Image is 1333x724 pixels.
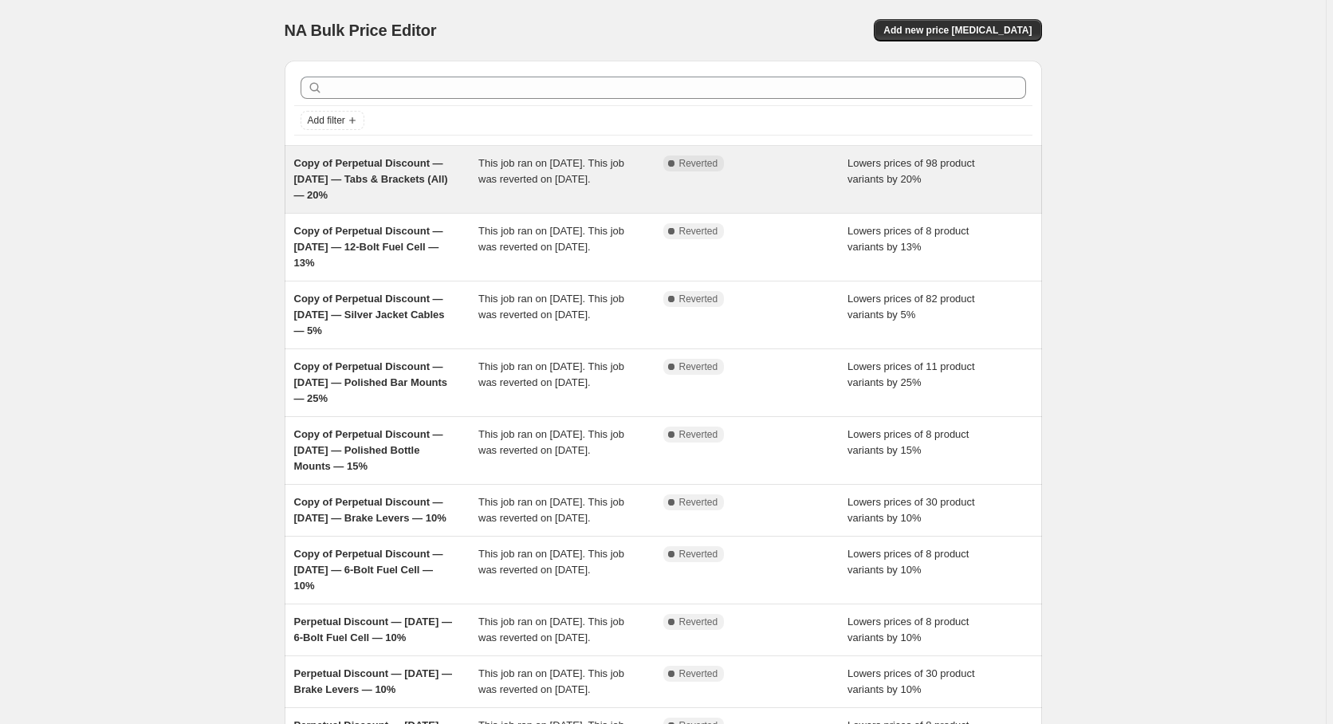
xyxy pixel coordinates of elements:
[679,667,718,680] span: Reverted
[847,428,969,456] span: Lowers prices of 8 product variants by 15%
[478,548,624,576] span: This job ran on [DATE]. This job was reverted on [DATE].
[478,496,624,524] span: This job ran on [DATE]. This job was reverted on [DATE].
[294,428,443,472] span: Copy of Perpetual Discount — [DATE] — Polished Bottle Mounts — 15%
[874,19,1041,41] button: Add new price [MEDICAL_DATA]
[301,111,364,130] button: Add filter
[847,496,975,524] span: Lowers prices of 30 product variants by 10%
[847,293,975,321] span: Lowers prices of 82 product variants by 5%
[478,616,624,643] span: This job ran on [DATE]. This job was reverted on [DATE].
[478,157,624,185] span: This job ran on [DATE]. This job was reverted on [DATE].
[478,667,624,695] span: This job ran on [DATE]. This job was reverted on [DATE].
[679,293,718,305] span: Reverted
[308,114,345,127] span: Add filter
[679,360,718,373] span: Reverted
[294,496,446,524] span: Copy of Perpetual Discount — [DATE] — Brake Levers — 10%
[679,157,718,170] span: Reverted
[478,225,624,253] span: This job ran on [DATE]. This job was reverted on [DATE].
[883,24,1032,37] span: Add new price [MEDICAL_DATA]
[679,616,718,628] span: Reverted
[294,667,452,695] span: Perpetual Discount — [DATE] — Brake Levers — 10%
[679,225,718,238] span: Reverted
[478,293,624,321] span: This job ran on [DATE]. This job was reverted on [DATE].
[294,157,448,201] span: Copy of Perpetual Discount — [DATE] — Tabs & Brackets (All) — 20%
[847,616,969,643] span: Lowers prices of 8 product variants by 10%
[478,360,624,388] span: This job ran on [DATE]. This job was reverted on [DATE].
[847,360,975,388] span: Lowers prices of 11 product variants by 25%
[847,667,975,695] span: Lowers prices of 30 product variants by 10%
[285,22,437,39] span: NA Bulk Price Editor
[294,548,443,592] span: Copy of Perpetual Discount — [DATE] — 6-Bolt Fuel Cell — 10%
[294,225,443,269] span: Copy of Perpetual Discount — [DATE] — 12-Bolt Fuel Cell — 13%
[294,293,445,336] span: Copy of Perpetual Discount — [DATE] — Silver Jacket Cables — 5%
[294,616,452,643] span: Perpetual Discount — [DATE] — 6-Bolt Fuel Cell — 10%
[847,548,969,576] span: Lowers prices of 8 product variants by 10%
[679,496,718,509] span: Reverted
[679,548,718,561] span: Reverted
[679,428,718,441] span: Reverted
[294,360,448,404] span: Copy of Perpetual Discount — [DATE] — Polished Bar Mounts — 25%
[478,428,624,456] span: This job ran on [DATE]. This job was reverted on [DATE].
[847,225,969,253] span: Lowers prices of 8 product variants by 13%
[847,157,975,185] span: Lowers prices of 98 product variants by 20%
